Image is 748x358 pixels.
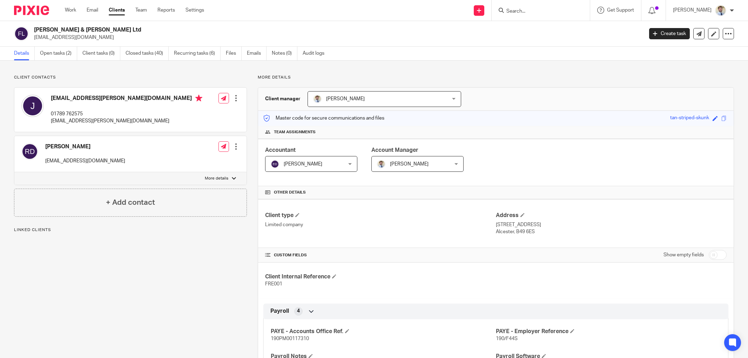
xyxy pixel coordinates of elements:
[496,336,518,341] span: 190/F44S
[14,47,35,60] a: Details
[186,7,204,14] a: Settings
[371,147,418,153] span: Account Manager
[195,95,202,102] i: Primary
[390,162,429,167] span: [PERSON_NAME]
[45,157,125,164] p: [EMAIL_ADDRESS][DOMAIN_NAME]
[82,47,120,60] a: Client tasks (0)
[126,47,169,60] a: Closed tasks (40)
[297,308,300,315] span: 4
[496,228,727,235] p: Alcester, B49 6ES
[14,6,49,15] img: Pixie
[157,7,175,14] a: Reports
[263,115,384,122] p: Master code for secure communications and files
[226,47,242,60] a: Files
[21,143,38,160] img: svg%3E
[649,28,690,39] a: Create task
[45,143,125,150] h4: [PERSON_NAME]
[258,75,734,80] p: More details
[265,212,496,219] h4: Client type
[247,47,267,60] a: Emails
[34,34,639,41] p: [EMAIL_ADDRESS][DOMAIN_NAME]
[265,282,282,286] span: FRE001
[174,47,221,60] a: Recurring tasks (6)
[65,7,76,14] a: Work
[265,273,496,281] h4: Client Internal Reference
[271,160,279,168] img: svg%3E
[284,162,322,167] span: [PERSON_NAME]
[272,47,297,60] a: Notes (0)
[40,47,77,60] a: Open tasks (2)
[496,212,727,219] h4: Address
[34,26,518,34] h2: [PERSON_NAME] & [PERSON_NAME] Ltd
[14,75,247,80] p: Client contacts
[106,197,155,208] h4: + Add contact
[51,110,202,117] p: 01789 762575
[326,96,365,101] span: [PERSON_NAME]
[274,129,316,135] span: Team assignments
[377,160,385,168] img: 1693835698283.jfif
[607,8,634,13] span: Get Support
[506,8,569,15] input: Search
[663,251,704,258] label: Show empty fields
[205,176,228,181] p: More details
[14,26,29,41] img: svg%3E
[109,7,125,14] a: Clients
[496,328,721,335] h4: PAYE - Employer Reference
[313,95,322,103] img: 1693835698283.jfif
[274,190,306,195] span: Other details
[14,227,247,233] p: Linked clients
[265,147,296,153] span: Accountant
[715,5,726,16] img: 1693835698283.jfif
[51,95,202,103] h4: [EMAIL_ADDRESS][PERSON_NAME][DOMAIN_NAME]
[21,95,44,117] img: svg%3E
[51,117,202,124] p: [EMAIL_ADDRESS][PERSON_NAME][DOMAIN_NAME]
[496,221,727,228] p: [STREET_ADDRESS]
[135,7,147,14] a: Team
[303,47,330,60] a: Audit logs
[673,7,712,14] p: [PERSON_NAME]
[265,95,301,102] h3: Client manager
[271,336,309,341] span: 190PM00117310
[265,252,496,258] h4: CUSTOM FIELDS
[87,7,98,14] a: Email
[670,114,709,122] div: tan-striped-skunk
[270,308,289,315] span: Payroll
[271,328,496,335] h4: PAYE - Accounts Office Ref.
[265,221,496,228] p: Limited company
